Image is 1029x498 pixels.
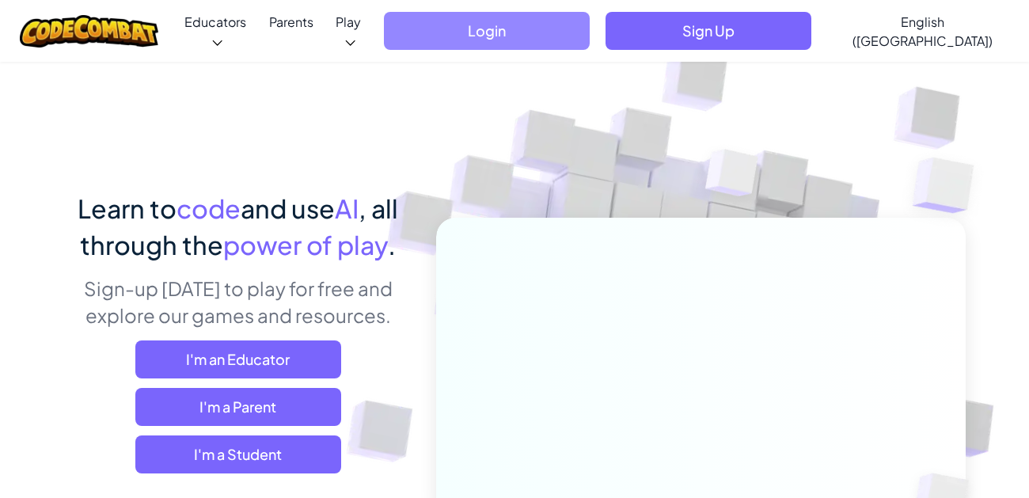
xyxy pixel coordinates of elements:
[852,13,993,49] span: English ([GEOGRAPHIC_DATA])
[63,275,412,329] p: Sign-up [DATE] to play for free and explore our games and resources.
[78,192,177,224] span: Learn to
[135,435,341,473] button: I'm a Student
[20,15,158,48] img: CodeCombat logo
[177,192,241,224] span: code
[388,229,396,260] span: .
[881,119,1018,253] img: Overlap cubes
[676,118,790,236] img: Overlap cubes
[336,13,361,30] span: Play
[184,13,246,30] span: Educators
[135,388,341,426] a: I'm a Parent
[135,340,341,378] a: I'm an Educator
[335,192,359,224] span: AI
[241,192,335,224] span: and use
[384,12,590,50] button: Login
[223,229,388,260] span: power of play
[606,12,811,50] button: Sign Up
